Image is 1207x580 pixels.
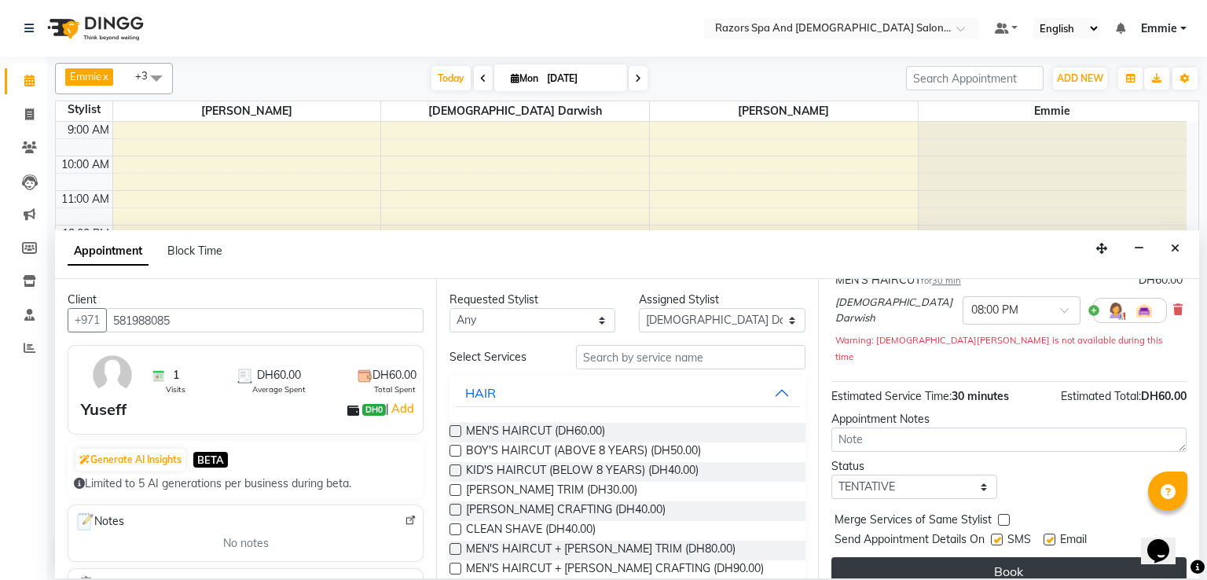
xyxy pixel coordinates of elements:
[193,452,228,467] span: BETA
[1057,72,1103,84] span: ADD NEW
[167,244,222,258] span: Block Time
[81,398,127,421] div: Yuseff
[257,367,301,384] span: DH60.00
[381,101,649,121] span: [DEMOGRAPHIC_DATA] Darwish
[835,512,992,531] span: Merge Services of Same Stylist
[835,531,985,551] span: Send Appointment Details On
[68,308,107,332] button: +971
[362,404,386,417] span: DH0
[166,384,185,395] span: Visits
[1164,237,1187,261] button: Close
[173,367,179,384] span: 1
[650,101,918,121] span: [PERSON_NAME]
[40,6,148,50] img: logo
[542,67,621,90] input: 2025-09-01
[1141,20,1177,37] span: Emmie
[466,462,699,482] span: KID'S HAIRCUT (BELOW 8 YEARS) (DH40.00)
[932,275,961,286] span: 30 min
[372,367,416,384] span: DH60.00
[64,122,112,138] div: 9:00 AM
[68,237,149,266] span: Appointment
[576,345,805,369] input: Search by service name
[56,101,112,118] div: Stylist
[831,411,1187,428] div: Appointment Notes
[1135,301,1154,320] img: Interior.png
[106,308,424,332] input: Search by Name/Mobile/Email/Code
[386,399,416,418] span: |
[835,335,1163,362] small: Warning: [DEMOGRAPHIC_DATA][PERSON_NAME] is not available during this time
[74,475,417,492] div: Limited to 5 AI generations per business during beta.
[1053,68,1107,90] button: ADD NEW
[68,292,424,308] div: Client
[1106,301,1125,320] img: Hairdresser.png
[135,69,160,82] span: +3
[465,384,496,402] div: HAIR
[1139,272,1183,288] div: DH60.00
[70,70,101,83] span: Emmie
[1141,389,1187,403] span: DH60.00
[389,399,416,418] a: Add
[113,101,381,121] span: [PERSON_NAME]
[449,292,615,308] div: Requested Stylist
[101,70,108,83] a: x
[466,501,666,521] span: [PERSON_NAME] CRAFTING (DH40.00)
[906,66,1044,90] input: Search Appointment
[466,442,701,462] span: BOY'S HAIRCUT (ABOVE 8 YEARS) (DH50.00)
[921,275,961,286] small: for
[58,191,112,207] div: 11:00 AM
[456,379,798,407] button: HAIR
[1061,389,1141,403] span: Estimated Total:
[1007,531,1031,551] span: SMS
[835,272,961,288] div: MEN'S HAIRCUT
[466,560,764,580] span: MEN'S HAIRCUT + [PERSON_NAME] CRAFTING (DH90.00)
[507,72,542,84] span: Mon
[75,449,185,471] button: Generate AI Insights
[466,521,596,541] span: CLEAN SHAVE (DH40.00)
[952,389,1009,403] span: 30 minutes
[59,226,112,242] div: 12:00 PM
[639,292,805,308] div: Assigned Stylist
[466,541,736,560] span: MEN'S HAIRCUT + [PERSON_NAME] TRIM (DH80.00)
[90,352,135,398] img: avatar
[438,349,564,365] div: Select Services
[1060,531,1087,551] span: Email
[831,458,997,475] div: Status
[919,101,1187,121] span: Emmie
[223,535,269,552] span: No notes
[75,512,124,532] span: Notes
[835,295,956,325] span: [DEMOGRAPHIC_DATA] Darwish
[431,66,471,90] span: Today
[466,482,637,501] span: [PERSON_NAME] TRIM (DH30.00)
[831,389,952,403] span: Estimated Service Time:
[374,384,416,395] span: Total Spent
[252,384,306,395] span: Average Spent
[1141,517,1191,564] iframe: chat widget
[466,423,605,442] span: MEN'S HAIRCUT (DH60.00)
[58,156,112,173] div: 10:00 AM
